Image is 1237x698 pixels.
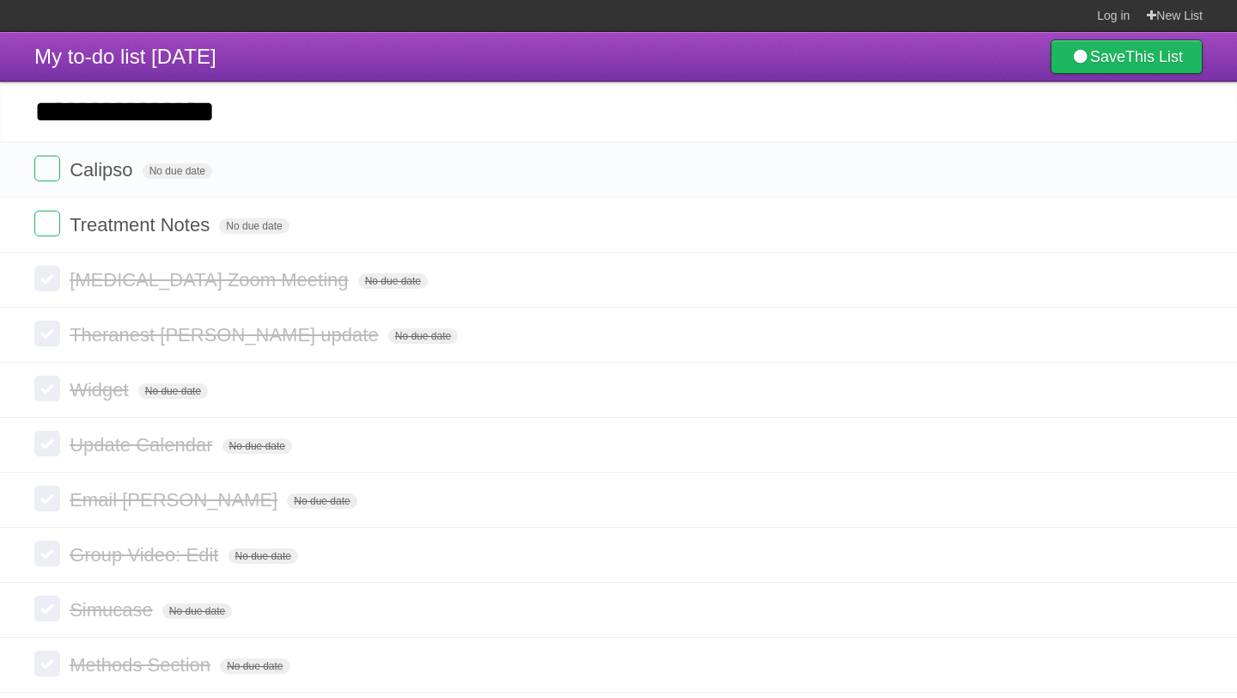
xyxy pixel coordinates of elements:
[70,654,215,676] span: Methods Section
[34,431,60,456] label: Done
[34,45,216,68] span: My to-do list [DATE]
[162,603,232,619] span: No due date
[34,156,60,181] label: Done
[70,214,214,236] span: Treatment Notes
[138,383,208,399] span: No due date
[34,541,60,566] label: Done
[34,376,60,401] label: Done
[70,324,383,346] span: Theranest [PERSON_NAME] update
[70,269,352,291] span: [MEDICAL_DATA] Zoom Meeting
[220,658,289,674] span: No due date
[34,486,60,511] label: Done
[70,544,222,566] span: Group Video: Edit
[34,266,60,291] label: Done
[70,159,137,181] span: Calipso
[34,651,60,677] label: Done
[388,328,458,344] span: No due date
[229,548,298,564] span: No due date
[219,218,289,234] span: No due date
[143,163,212,179] span: No due date
[70,379,132,401] span: Widget
[70,434,216,456] span: Update Calendar
[70,489,282,511] span: Email [PERSON_NAME]
[34,321,60,346] label: Done
[1125,48,1183,65] b: This List
[287,493,356,509] span: No due date
[222,438,292,454] span: No due date
[70,599,157,621] span: Simucase
[358,273,428,289] span: No due date
[1051,40,1203,74] a: SaveThis List
[34,596,60,621] label: Done
[34,211,60,236] label: Done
